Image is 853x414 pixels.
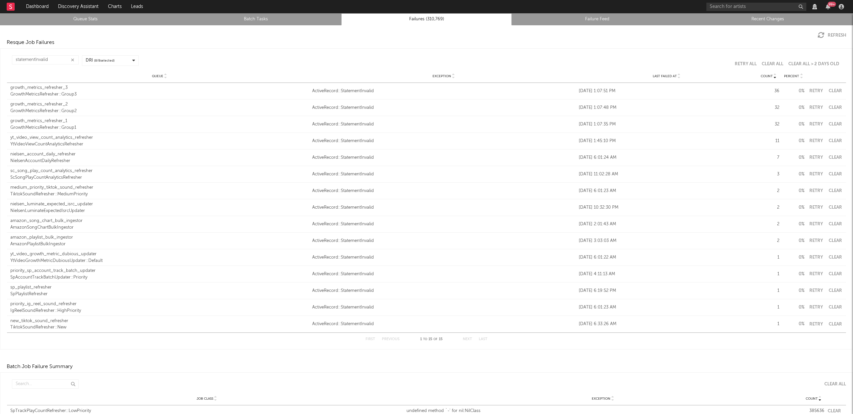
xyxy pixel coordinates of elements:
div: 0 % [783,238,804,244]
button: Retry [808,322,824,326]
button: Clear [828,155,843,160]
div: ActiveRecord::StatementInvalid [312,221,575,228]
div: 1 15 15 [413,335,449,343]
div: 0 % [783,188,804,194]
div: 36 [758,88,779,95]
button: Clear [828,205,843,210]
button: First [366,337,375,341]
div: [DATE] 6:01:24 AM [579,154,754,161]
div: nielsen_account_daily_refresher [10,151,309,158]
button: Clear [828,89,843,93]
a: ActiveRecord::StatementInvalid [312,321,575,327]
div: 0 % [783,171,804,178]
a: ActiveRecord::StatementInvalid [312,304,575,311]
button: Next [463,337,472,341]
a: Recent Changes [686,15,849,23]
div: 2 [758,188,779,194]
button: Clear All > 2 Days Old [788,62,839,66]
a: ActiveRecord::StatementInvalid [312,138,575,144]
button: Retry [808,239,824,243]
div: 3 [758,171,779,178]
a: ActiveRecord::StatementInvalid [312,171,575,178]
div: [DATE] 6:01:23 AM [579,304,754,311]
button: Retry [808,155,824,160]
button: Clear [828,189,843,193]
div: yt_video_growth_metric_dubious_updater [10,251,309,258]
div: 2 [758,204,779,211]
a: priority_sp_account_track_batch_updaterSpAccountTrackBatchUpdater::Priority [10,268,309,281]
a: yt_video_growth_metric_dubious_updaterYtVideoGrowthMetricDubiousUpdater::Default [10,251,309,264]
a: Failure Feed [515,15,679,23]
a: Failures (310,769) [345,15,508,23]
div: ActiveRecord::StatementInvalid [312,271,575,278]
button: Clear All [819,382,846,386]
div: 1 [758,321,779,327]
button: Clear [828,105,843,110]
div: 0 % [783,271,804,278]
div: [DATE] 6:19:52 PM [579,288,754,294]
span: Percent [784,74,799,78]
div: [DATE] 3:03:03 AM [579,238,754,244]
div: [DATE] 6:33:26 AM [579,321,754,327]
div: 32 [758,121,779,128]
button: Clear [828,272,843,276]
div: ScSongPlayCountAnalyticsRefresher [10,174,309,181]
a: new_tiktok_sound_refresherTiktokSoundRefresher::New [10,318,309,331]
div: ActiveRecord::StatementInvalid [312,254,575,261]
div: sc_song_play_count_analytics_refresher [10,168,309,174]
div: amazon_playlist_bulk_ingestor [10,234,309,241]
div: SpAccountTrackBatchUpdater::Priority [10,274,309,281]
button: Clear [828,239,843,243]
a: sc_song_play_count_analytics_refresherScSongPlayCountAnalyticsRefresher [10,168,309,181]
div: growth_metrics_refresher_1 [10,118,309,124]
div: priority_sp_account_track_batch_updater [10,268,309,274]
div: [DATE] 1:45:10 PM [579,138,754,144]
div: nielsen_luminate_expected_isrc_updater [10,201,309,208]
div: new_tiktok_sound_refresher [10,318,309,324]
button: Retry [808,255,824,260]
a: ActiveRecord::StatementInvalid [312,154,575,161]
a: medium_priority_tiktok_sound_refresherTiktokSoundRefresher::MediumPriority [10,184,309,197]
div: 0 % [783,204,804,211]
div: GrowthMetricsRefresher::Group2 [10,108,309,114]
div: 99 + [828,2,836,7]
div: ActiveRecord::StatementInvalid [312,238,575,244]
button: Clear All [762,62,783,66]
div: 2 [758,238,779,244]
div: [DATE] 1:07:35 PM [579,121,754,128]
a: nielsen_account_daily_refresherNielsenAccountDailyRefresher [10,151,309,164]
a: ActiveRecord::StatementInvalid [312,88,575,95]
div: [DATE] 11:02:28 AM [579,171,754,178]
div: 0 % [783,154,804,161]
button: Clear [828,305,843,310]
span: Count [806,397,818,401]
button: Clear [828,289,843,293]
div: [DATE] 4:11:13 AM [579,271,754,278]
a: ActiveRecord::StatementInvalid [312,204,575,211]
div: 11 [758,138,779,144]
div: 0 % [783,304,804,311]
div: DRI [86,57,115,64]
button: Retry All [735,62,757,66]
div: [DATE] 2:01:43 AM [579,221,754,228]
button: Retry [808,305,824,310]
a: ActiveRecord::StatementInvalid [312,288,575,294]
button: Clear [828,322,843,326]
div: IgReelSoundRefresher::HighPriority [10,308,309,314]
div: 1 [758,271,779,278]
div: ActiveRecord::StatementInvalid [312,188,575,194]
button: Clear [828,139,843,143]
div: AmazonSongChartBulkIngestor [10,224,309,231]
button: 99+ [826,4,830,9]
div: GrowthMetricsRefresher::Group3 [10,91,309,98]
button: Retry [808,289,824,293]
a: priority_ig_reel_sound_refresherIgReelSoundRefresher::HighPriority [10,301,309,314]
span: Queue [152,74,163,78]
div: sp_playlist_refresher [10,284,309,291]
button: Previous [382,337,400,341]
div: SpPlaylistRefresher [10,291,309,298]
span: of [433,338,437,341]
a: yt_video_view_count_analytics_refresherYtVideoViewCountAnalyticsRefresher [10,134,309,147]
